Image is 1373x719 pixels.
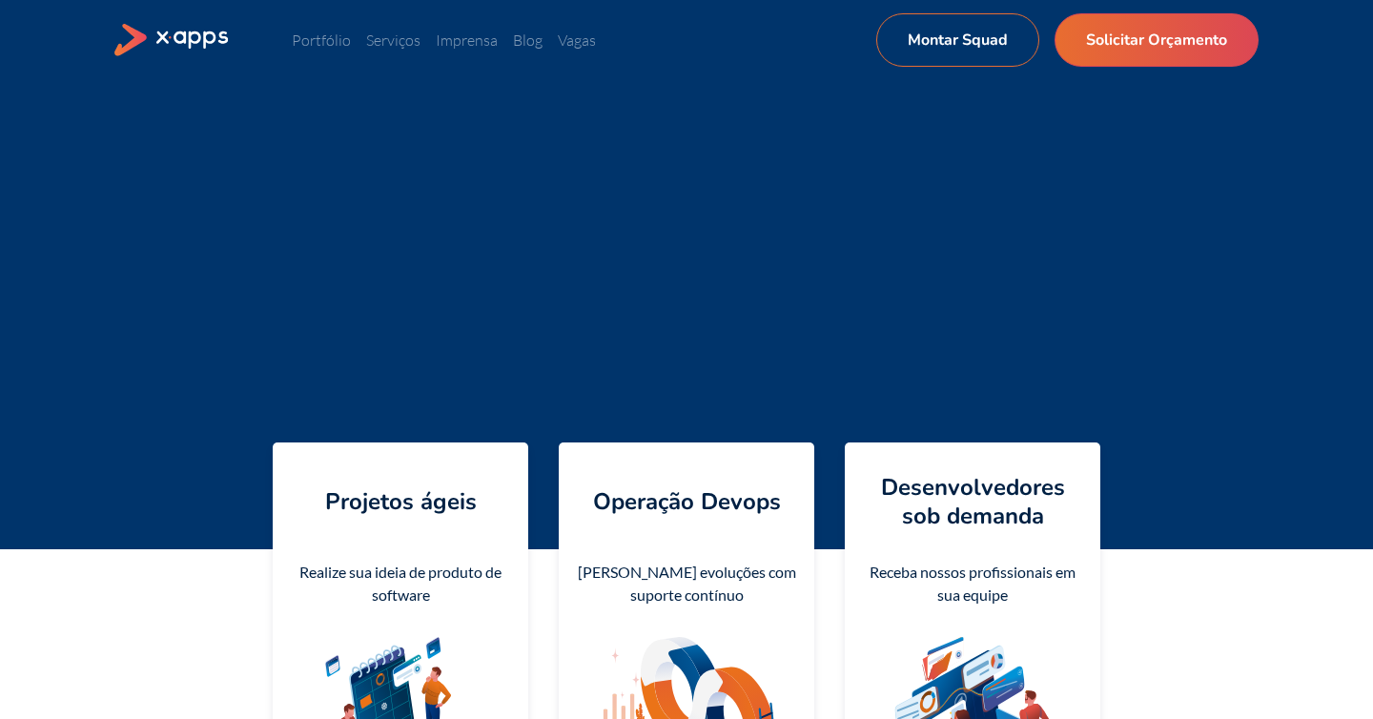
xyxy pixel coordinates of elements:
[513,31,543,50] a: Blog
[593,487,781,516] h4: Operação Devops
[292,31,351,50] a: Portfólio
[558,31,596,50] a: Vagas
[860,561,1085,606] div: Receba nossos profissionais em sua equipe
[288,561,513,606] div: Realize sua ideia de produto de software
[366,31,420,50] a: Serviços
[436,31,498,50] a: Imprensa
[876,13,1039,67] a: Montar Squad
[1055,13,1259,67] a: Solicitar Orçamento
[860,473,1085,530] h4: Desenvolvedores sob demanda
[574,561,799,606] div: [PERSON_NAME] evoluções com suporte contínuo
[325,487,477,516] h4: Projetos ágeis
